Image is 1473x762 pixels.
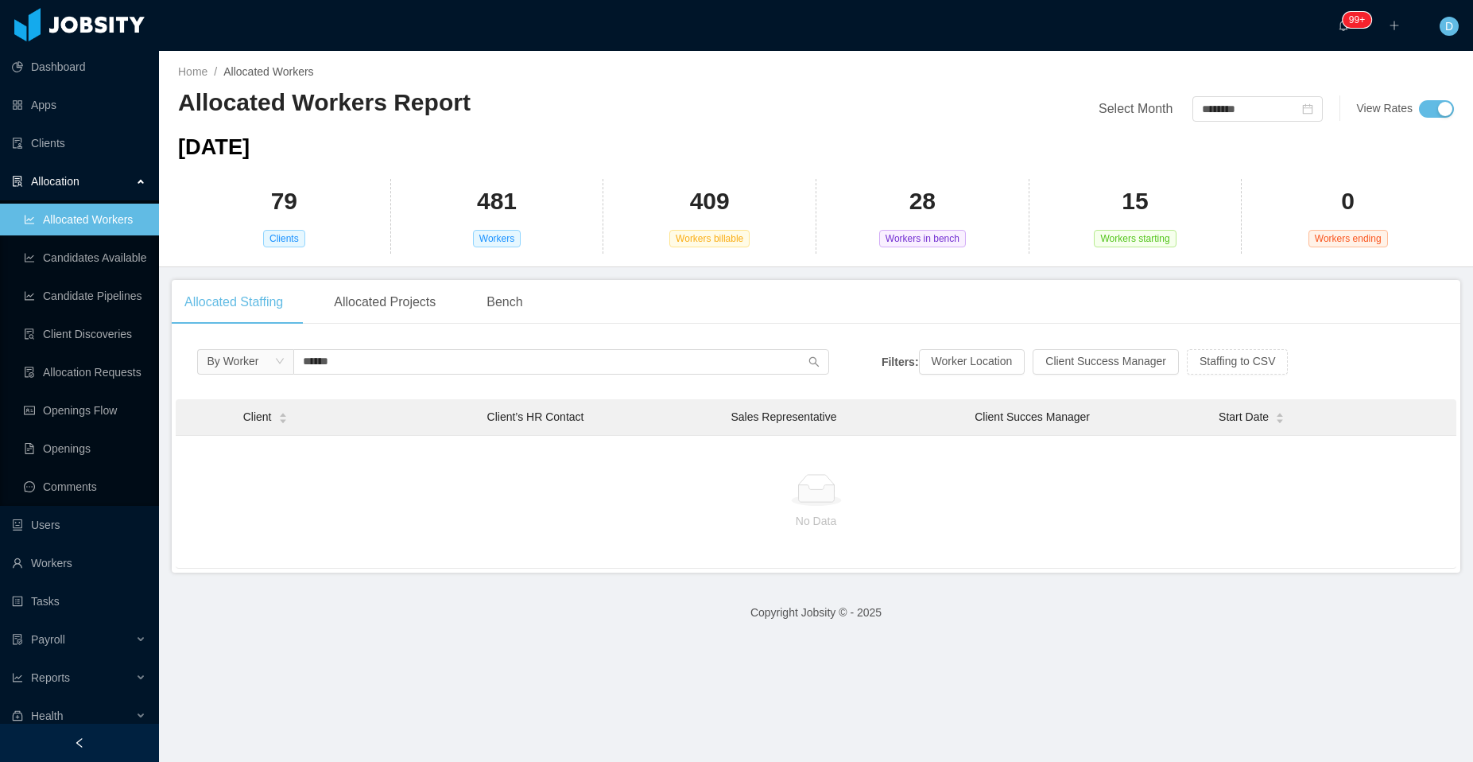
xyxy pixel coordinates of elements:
a: icon: line-chartCandidates Available [24,242,146,274]
footer: Copyright Jobsity © - 2025 [159,585,1473,640]
button: Staffing to CSV [1187,349,1288,375]
a: Home [178,65,207,78]
strong: Filters: [882,355,919,367]
div: Allocated Staffing [172,280,296,325]
span: View Rates [1356,102,1413,115]
i: icon: down [275,356,285,367]
a: icon: appstoreApps [12,89,146,121]
span: Health [31,710,63,722]
h2: 409 [690,185,730,218]
h2: 28 [909,185,936,218]
h2: 79 [271,185,297,218]
span: Allocation [31,175,79,188]
a: icon: file-searchClient Discoveries [24,318,146,350]
i: icon: search [808,356,820,367]
button: Client Success Manager [1033,349,1179,375]
a: icon: auditClients [12,127,146,159]
span: Reports [31,671,70,684]
div: Sort [1275,410,1285,422]
i: icon: plus [1389,20,1400,31]
i: icon: bell [1338,20,1349,31]
span: Workers [473,230,521,247]
a: icon: file-doneAllocation Requests [24,356,146,388]
i: icon: line-chart [12,672,23,683]
h2: 15 [1122,185,1148,218]
i: icon: medicine-box [12,710,23,721]
a: icon: profileTasks [12,585,146,617]
a: icon: idcardOpenings Flow [24,395,146,426]
span: Start Date [1219,409,1269,426]
div: Allocated Projects [321,280,448,325]
sup: 333 [1343,12,1371,28]
a: icon: file-textOpenings [24,433,146,465]
i: icon: caret-down [278,417,287,422]
div: Sort [278,410,288,422]
span: Workers billable [669,230,750,247]
i: icon: caret-down [1276,417,1285,422]
span: [DATE] [178,134,250,159]
span: Workers in bench [879,230,966,247]
i: icon: calendar [1302,103,1313,115]
a: icon: line-chartAllocated Workers [24,204,146,235]
a: icon: userWorkers [12,547,146,579]
button: Worker Location [919,349,1025,375]
i: icon: caret-up [278,411,287,416]
a: icon: messageComments [24,471,146,503]
span: / [214,65,217,78]
p: No Data [188,512,1444,530]
h2: Allocated Workers Report [178,87,816,119]
span: D [1445,17,1453,36]
span: Client’s HR Contact [487,410,584,423]
span: Select Month [1099,102,1173,115]
a: icon: line-chartCandidate Pipelines [24,280,146,312]
h2: 0 [1341,185,1355,218]
div: By Worker [207,349,258,373]
i: icon: solution [12,176,23,187]
span: Workers ending [1308,230,1388,247]
a: icon: pie-chartDashboard [12,51,146,83]
span: Allocated Workers [223,65,313,78]
h2: 481 [477,185,517,218]
i: icon: caret-up [1276,411,1285,416]
span: Clients [263,230,305,247]
span: Payroll [31,633,65,646]
div: Bench [474,280,535,325]
span: Sales Representative [731,410,836,423]
span: Workers starting [1094,230,1176,247]
a: icon: robotUsers [12,509,146,541]
i: icon: file-protect [12,634,23,645]
span: Client [243,409,272,426]
span: Client Succes Manager [975,410,1090,423]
